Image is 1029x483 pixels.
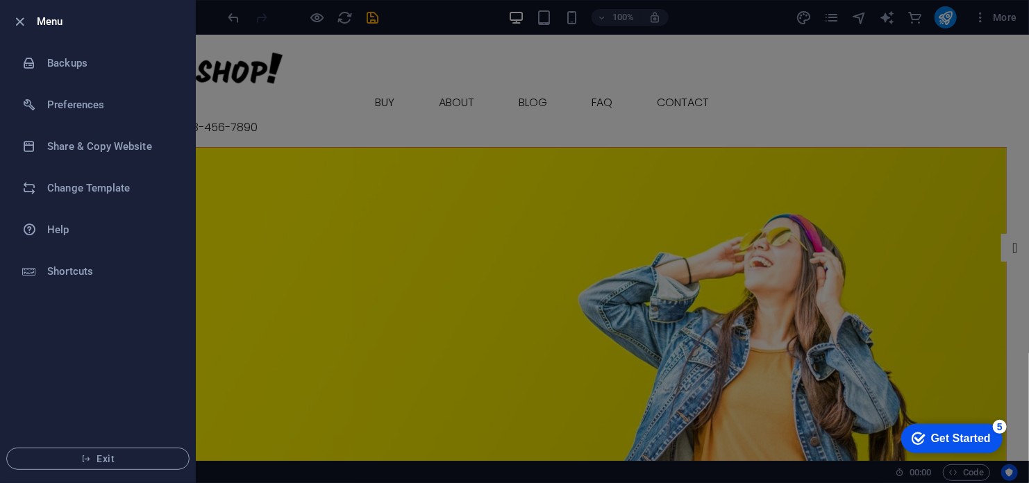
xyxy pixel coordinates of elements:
div: Get Started 5 items remaining, 0% complete [11,7,112,36]
div: Get Started [41,15,101,28]
h6: Menu [37,13,184,30]
h6: Shortcuts [47,263,176,280]
h6: Share & Copy Website [47,138,176,155]
button: Exit [6,448,190,470]
h6: Preferences [47,96,176,113]
span: Exit [18,453,178,464]
div: 5 [103,3,117,17]
a: Help [1,209,195,251]
h6: Change Template [47,180,176,196]
h6: Help [47,221,176,238]
h6: Backups [47,55,176,71]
